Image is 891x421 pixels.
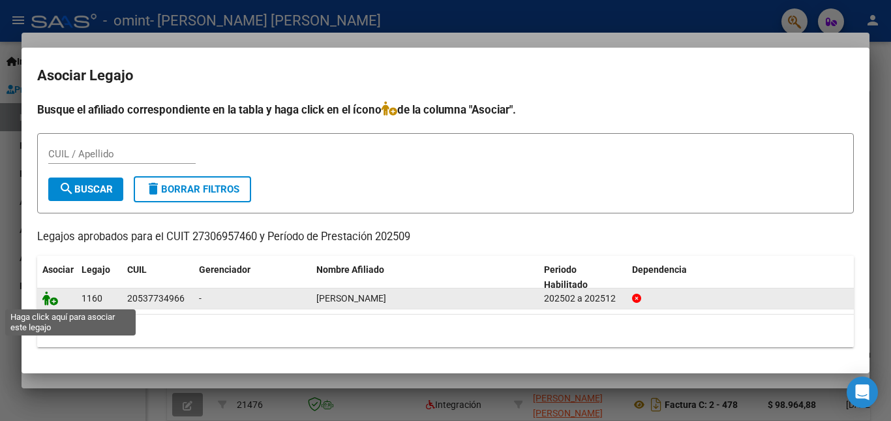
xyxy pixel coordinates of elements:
[76,256,122,299] datatable-header-cell: Legajo
[145,183,239,195] span: Borrar Filtros
[37,101,854,118] h4: Busque el afiliado correspondiente en la tabla y haga click en el ícono de la columna "Asociar".
[127,264,147,275] span: CUIL
[194,256,311,299] datatable-header-cell: Gerenciador
[134,176,251,202] button: Borrar Filtros
[632,264,687,275] span: Dependencia
[311,256,539,299] datatable-header-cell: Nombre Afiliado
[627,256,854,299] datatable-header-cell: Dependencia
[82,293,102,304] span: 1160
[59,183,113,195] span: Buscar
[48,178,123,201] button: Buscar
[199,264,250,275] span: Gerenciador
[37,229,854,245] p: Legajos aprobados para el CUIT 27306957460 y Período de Prestación 202509
[37,63,854,88] h2: Asociar Legajo
[59,181,74,196] mat-icon: search
[847,377,878,408] div: Open Intercom Messenger
[37,315,854,347] div: 1 registros
[82,264,110,275] span: Legajo
[199,293,202,304] span: -
[544,291,622,306] div: 202502 a 202512
[316,264,384,275] span: Nombre Afiliado
[145,181,161,196] mat-icon: delete
[316,293,386,304] span: FISCHER ALAN
[544,264,588,290] span: Periodo Habilitado
[42,264,74,275] span: Asociar
[539,256,627,299] datatable-header-cell: Periodo Habilitado
[127,291,185,306] div: 20537734966
[122,256,194,299] datatable-header-cell: CUIL
[37,256,76,299] datatable-header-cell: Asociar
